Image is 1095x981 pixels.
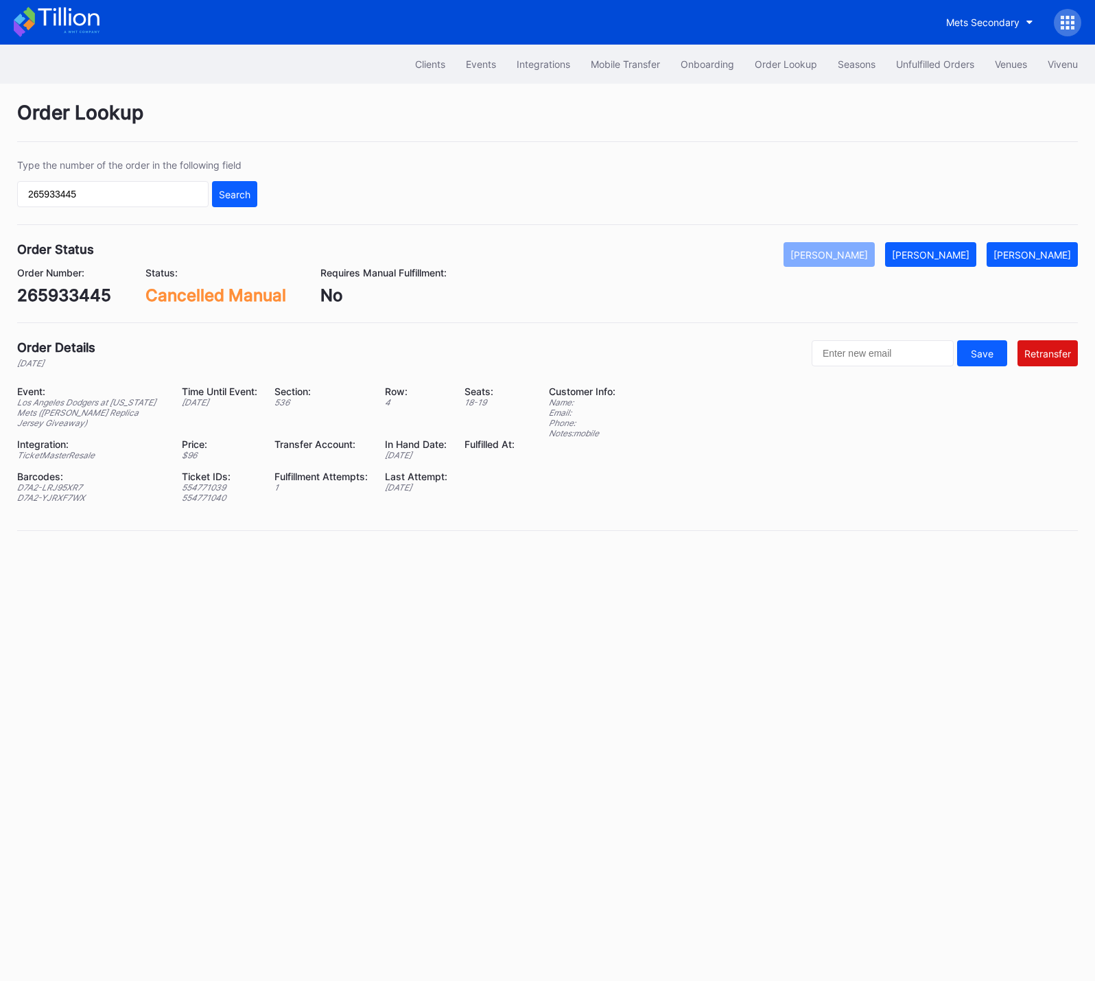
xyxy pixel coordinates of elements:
div: Seats: [464,386,515,397]
div: [DATE] [17,358,95,368]
input: Enter new email [812,340,954,366]
div: Last Attempt: [385,471,447,482]
div: Order Lookup [755,58,817,70]
div: D7A2-YJRXF7WX [17,493,165,503]
button: Events [456,51,506,77]
div: Row: [385,386,447,397]
div: 1 [274,482,368,493]
div: Mobile Transfer [591,58,660,70]
div: [PERSON_NAME] [993,249,1071,261]
div: $ 96 [182,450,257,460]
button: Mets Secondary [936,10,1044,35]
button: Venues [985,51,1037,77]
div: 554771040 [182,493,257,503]
div: Ticket IDs: [182,471,257,482]
div: 265933445 [17,285,111,305]
div: Type the number of the order in the following field [17,159,257,171]
div: Status: [145,267,286,279]
div: [PERSON_NAME] [790,249,868,261]
div: [DATE] [385,482,447,493]
button: Order Lookup [744,51,827,77]
div: In Hand Date: [385,438,447,450]
div: Order Status [17,242,94,257]
div: Vivenu [1048,58,1078,70]
div: No [320,285,447,305]
div: Order Details [17,340,95,355]
div: Time Until Event: [182,386,257,397]
div: Customer Info: [549,386,615,397]
button: Mobile Transfer [580,51,670,77]
div: 4 [385,397,447,407]
button: Save [957,340,1007,366]
div: Onboarding [681,58,734,70]
div: [PERSON_NAME] [892,249,969,261]
div: Fulfilled At: [464,438,515,450]
div: Save [971,348,993,359]
div: Order Lookup [17,101,1078,142]
div: 554771039 [182,482,257,493]
button: Search [212,181,257,207]
div: Fulfillment Attempts: [274,471,368,482]
div: Requires Manual Fulfillment: [320,267,447,279]
div: Barcodes: [17,471,165,482]
button: Retransfer [1017,340,1078,366]
div: [DATE] [182,397,257,407]
div: [DATE] [385,450,447,460]
div: Integration: [17,438,165,450]
button: Seasons [827,51,886,77]
button: [PERSON_NAME] [885,242,976,267]
div: Los Angeles Dodgers at [US_STATE] Mets ([PERSON_NAME] Replica Jersey Giveaway) [17,397,165,428]
button: Clients [405,51,456,77]
div: D7A2-LRJ95XR7 [17,482,165,493]
button: [PERSON_NAME] [987,242,1078,267]
div: Email: [549,407,615,418]
button: Unfulfilled Orders [886,51,985,77]
div: Seasons [838,58,875,70]
div: Section: [274,386,368,397]
button: Integrations [506,51,580,77]
button: Onboarding [670,51,744,77]
div: TicketMasterResale [17,450,165,460]
div: Order Number: [17,267,111,279]
div: Integrations [517,58,570,70]
div: Transfer Account: [274,438,368,450]
div: 18 - 19 [464,397,515,407]
div: Price: [182,438,257,450]
div: Retransfer [1024,348,1071,359]
button: [PERSON_NAME] [784,242,875,267]
div: Event: [17,386,165,397]
div: Notes: mobile [549,428,615,438]
div: Unfulfilled Orders [896,58,974,70]
div: Cancelled Manual [145,285,286,305]
input: GT59662 [17,181,209,207]
div: Name: [549,397,615,407]
button: Vivenu [1037,51,1088,77]
div: Mets Secondary [946,16,1020,28]
div: 536 [274,397,368,407]
div: Events [466,58,496,70]
div: Clients [415,58,445,70]
div: Phone: [549,418,615,428]
div: Venues [995,58,1027,70]
div: Search [219,189,250,200]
